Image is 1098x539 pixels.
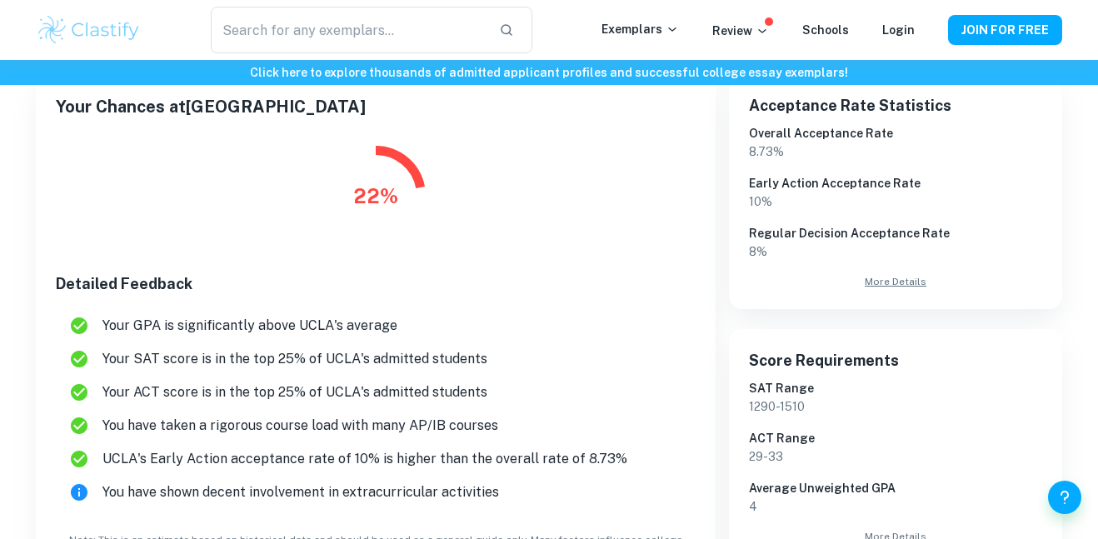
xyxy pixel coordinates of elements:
h6: ACT Range [749,429,1042,447]
h6: Early Action Acceptance Rate [749,174,1042,192]
span: You have taken a rigorous course load with many AP/IB courses [102,416,682,436]
p: 10 % [749,192,1042,211]
p: 29 - 33 [749,447,1042,466]
p: Review [712,22,769,40]
input: Search for any exemplars... [211,7,486,53]
button: Help and Feedback [1048,481,1081,514]
button: JOIN FOR FREE [948,15,1062,45]
span: Your GPA is significantly above UCLA's average [102,316,682,336]
span: UCLA's Early Action acceptance rate of 10% is higher than the overall rate of 8.73% [102,449,682,469]
p: 8.73 % [749,142,1042,161]
h5: Your Chances at [GEOGRAPHIC_DATA] [56,94,696,119]
img: Clastify logo [36,13,142,47]
h6: Overall Acceptance Rate [749,124,1042,142]
h6: SAT Range [749,379,1042,397]
a: More Details [749,274,1042,289]
span: Your SAT score is in the top 25% of UCLA's admitted students [102,349,682,369]
span: Your ACT score is in the top 25% of UCLA's admitted students [102,382,682,402]
h6: Regular Decision Acceptance Rate [749,224,1042,242]
p: 1290 - 1510 [749,397,1042,416]
span: You have shown decent involvement in extracurricular activities [102,482,682,502]
h6: Click here to explore thousands of admitted applicant profiles and successful college essay exemp... [3,63,1095,82]
p: 4 [749,497,1042,516]
a: Schools [802,23,849,37]
div: 22 % [353,181,398,211]
h6: Score Requirements [749,349,1042,372]
h6: Detailed Feedback [56,272,696,296]
h6: Acceptance Rate Statistics [749,94,1042,117]
p: 8 % [749,242,1042,261]
a: Login [882,23,915,37]
h6: Average Unweighted GPA [749,479,1042,497]
p: Exemplars [601,20,679,38]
